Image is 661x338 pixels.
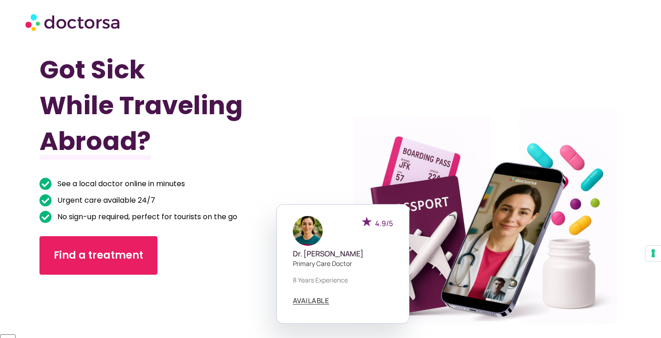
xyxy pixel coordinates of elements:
[293,249,393,258] h5: Dr. [PERSON_NAME]
[645,246,661,261] button: Your consent preferences for tracking technologies
[293,297,330,304] span: AVAILABLE
[55,177,185,190] span: See a local doctor online in minutes
[55,194,155,207] span: Urgent care available 24/7
[55,211,237,223] span: No sign-up required, perfect for tourists on the go
[39,236,157,275] a: Find a treatment
[39,52,287,159] h1: Got Sick While Traveling Abroad?
[375,218,393,228] span: 4.9/5
[293,259,393,268] p: Primary care doctor
[293,297,330,305] a: AVAILABLE
[293,275,393,285] p: 8 years experience
[54,248,143,263] span: Find a treatment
